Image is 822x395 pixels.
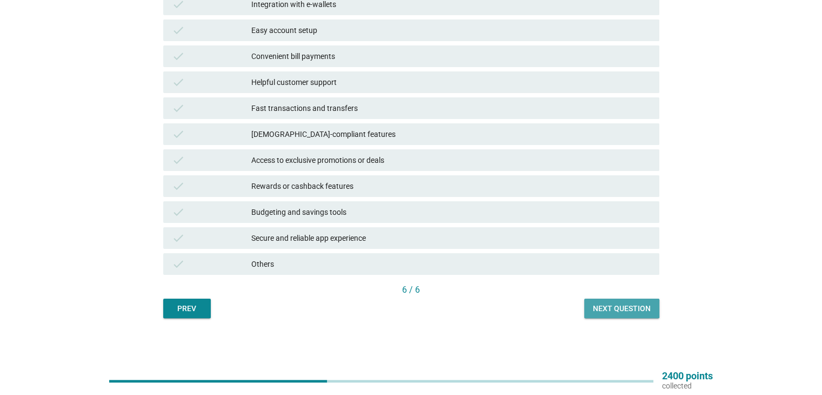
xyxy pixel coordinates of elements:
div: Next question [593,303,651,314]
button: Next question [584,299,659,318]
i: check [172,76,185,89]
p: 2400 points [662,371,713,381]
i: check [172,258,185,271]
i: check [172,154,185,167]
div: Others [251,258,650,271]
div: Budgeting and savings tools [251,206,650,219]
i: check [172,128,185,141]
div: Convenient bill payments [251,50,650,63]
div: [DEMOGRAPHIC_DATA]-compliant features [251,128,650,141]
i: check [172,180,185,193]
div: Access to exclusive promotions or deals [251,154,650,167]
div: 6 / 6 [163,284,659,297]
i: check [172,232,185,245]
i: check [172,24,185,37]
div: Secure and reliable app experience [251,232,650,245]
div: Fast transactions and transfers [251,102,650,115]
button: Prev [163,299,211,318]
div: Rewards or cashback features [251,180,650,193]
i: check [172,206,185,219]
i: check [172,50,185,63]
i: check [172,102,185,115]
div: Prev [172,303,202,314]
div: Easy account setup [251,24,650,37]
div: Helpful customer support [251,76,650,89]
p: collected [662,381,713,391]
